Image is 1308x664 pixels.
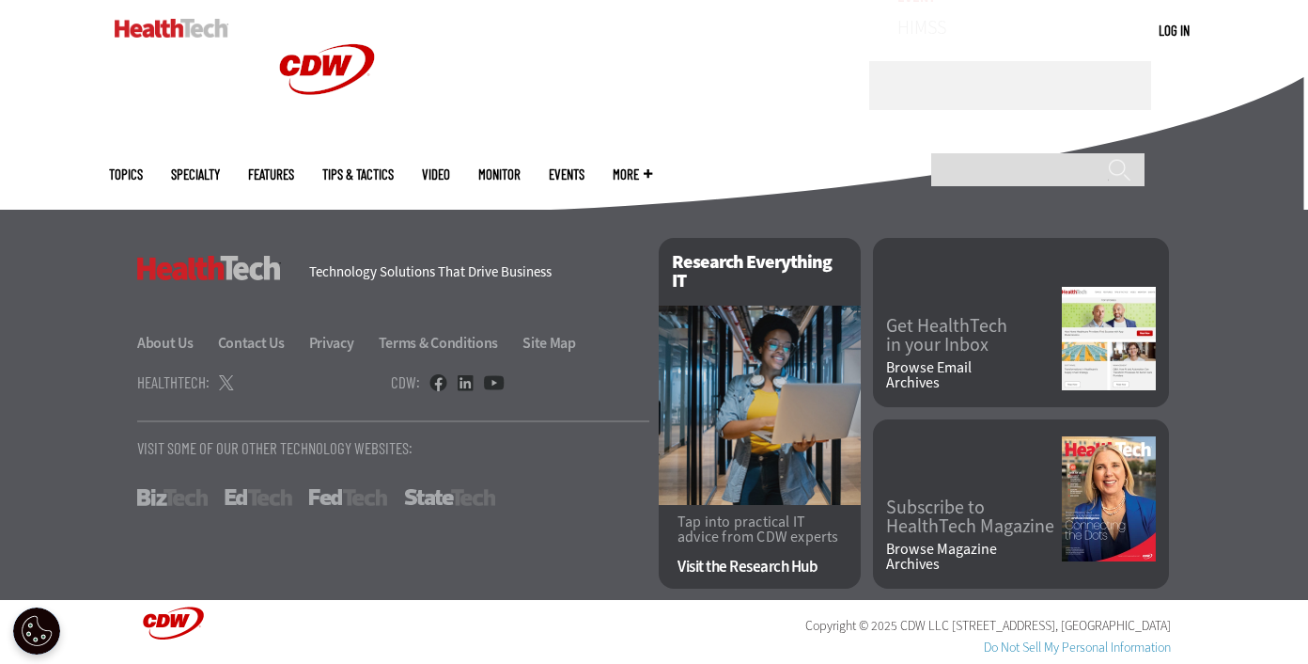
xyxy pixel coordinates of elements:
[137,256,281,280] h3: HealthTech
[886,317,1062,355] a: Get HealthTechin your Inbox
[257,124,397,144] a: CDW
[1061,617,1171,635] span: [GEOGRAPHIC_DATA]
[984,639,1171,656] a: Do Not Sell My Personal Information
[478,167,521,182] a: MonITor
[225,489,292,506] a: EdTech
[137,489,208,506] a: BizTech
[309,489,387,506] a: FedTech
[613,167,652,182] span: More
[13,608,60,655] button: Open Preferences
[137,440,649,456] p: Visit Some Of Our Other Technology Websites:
[248,167,294,182] a: Features
[1159,21,1190,40] div: User menu
[422,167,450,182] a: Video
[1159,22,1190,39] a: Log in
[522,333,576,353] a: Site Map
[659,238,861,306] h2: Research Everything IT
[137,333,215,353] a: About Us
[677,559,842,575] a: Visit the Research Hub
[1062,436,1156,561] img: Summer 2025 cover
[137,374,210,390] h4: HealthTech:
[218,333,306,353] a: Contact Us
[309,333,376,353] a: Privacy
[900,617,1055,635] span: CDW LLC [STREET_ADDRESS]
[886,542,1062,572] a: Browse MagazineArchives
[1055,617,1058,635] span: ,
[805,617,897,635] span: Copyright © 2025
[13,608,60,655] div: Cookie Settings
[309,265,635,279] h4: Technology Solutions That Drive Business
[109,167,143,182] span: Topics
[171,167,220,182] span: Specialty
[322,167,394,182] a: Tips & Tactics
[886,360,1062,390] a: Browse EmailArchives
[391,374,420,390] h4: CDW:
[1062,287,1156,390] img: newsletter screenshot
[379,333,521,353] a: Terms & Conditions
[115,19,228,38] img: Home
[677,514,842,545] p: Tap into practical IT advice from CDW experts
[549,167,584,182] a: Events
[886,498,1062,536] a: Subscribe toHealthTech Magazine
[404,489,495,506] a: StateTech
